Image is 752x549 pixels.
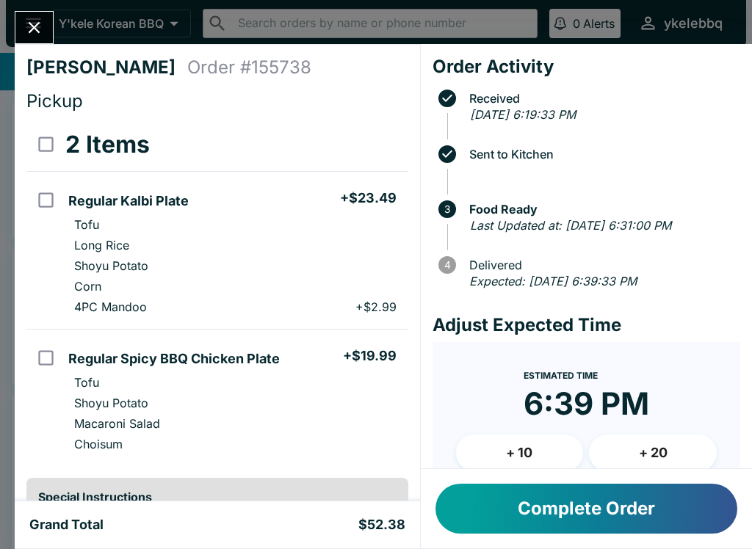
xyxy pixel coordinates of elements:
h4: Order # 155738 [187,57,311,79]
span: Pickup [26,90,83,112]
em: Expected: [DATE] 6:39:33 PM [469,274,637,288]
span: Sent to Kitchen [462,148,740,161]
h5: $52.38 [358,516,405,534]
h3: 2 Items [65,130,150,159]
text: 3 [444,203,450,215]
p: Tofu [74,217,99,232]
em: Last Updated at: [DATE] 6:31:00 PM [470,218,671,233]
p: Choisum [74,437,123,451]
span: Food Ready [462,203,740,216]
h5: Grand Total [29,516,104,534]
span: Delivered [462,258,740,272]
em: [DATE] 6:19:33 PM [470,107,576,122]
h5: Regular Spicy BBQ Chicken Plate [68,350,280,368]
p: Corn [74,279,101,294]
time: 6:39 PM [524,385,649,423]
span: Received [462,92,740,105]
button: Close [15,12,53,43]
h4: Adjust Expected Time [433,314,740,336]
p: Shoyu Potato [74,258,148,273]
p: + $2.99 [355,299,397,314]
p: Long Rice [74,238,129,252]
h5: Regular Kalbi Plate [68,192,189,210]
p: Macaroni Salad [74,416,160,431]
h4: [PERSON_NAME] [26,57,187,79]
h5: + $19.99 [343,347,397,365]
h4: Order Activity [433,56,740,78]
button: + 10 [456,435,584,471]
h6: Special Instructions [38,490,397,504]
table: orders table [26,118,408,466]
span: Estimated Time [524,370,598,381]
p: Shoyu Potato [74,396,148,410]
p: 4PC Mandoo [74,299,147,314]
text: 4 [444,259,450,271]
p: Tofu [74,375,99,390]
button: + 20 [589,435,717,471]
h5: + $23.49 [340,189,397,207]
button: Complete Order [435,484,737,534]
